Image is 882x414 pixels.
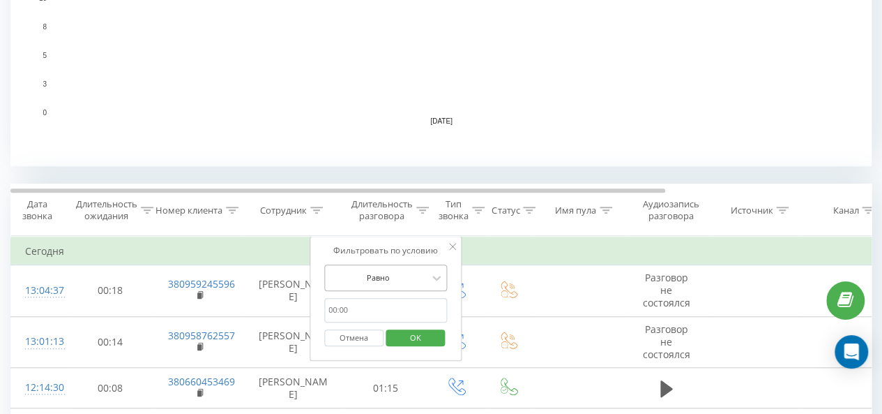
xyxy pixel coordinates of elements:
[324,298,447,323] input: 00:00
[76,198,137,222] div: Длительность ожидания
[386,330,445,347] button: OK
[155,205,222,216] div: Номер клиента
[430,117,453,125] text: [DATE]
[260,205,307,216] div: Сотрудник
[324,244,447,258] div: Фильтровать по условию
[43,52,47,59] text: 5
[492,205,519,216] div: Статус
[67,265,154,317] td: 00:18
[168,375,235,388] a: 380660453469
[555,205,596,216] div: Имя пула
[245,316,342,368] td: [PERSON_NAME]
[67,316,154,368] td: 00:14
[835,335,868,369] div: Open Intercom Messenger
[832,205,858,216] div: Канал
[396,327,435,348] span: OK
[25,374,53,401] div: 12:14:30
[43,80,47,88] text: 3
[168,277,235,290] a: 380959245596
[67,368,154,408] td: 00:08
[439,198,469,222] div: Тип звонка
[351,198,413,222] div: Длительность разговора
[730,205,773,216] div: Источник
[25,277,53,304] div: 13:04:37
[11,198,63,222] div: Дата звонка
[25,328,53,355] div: 13:01:13
[43,23,47,31] text: 8
[324,330,383,347] button: Отмена
[43,109,47,117] text: 0
[342,368,429,408] td: 01:15
[245,265,342,317] td: [PERSON_NAME]
[168,329,235,342] a: 380958762557
[643,271,690,309] span: Разговор не состоялся
[637,198,704,222] div: Аудиозапись разговора
[643,323,690,361] span: Разговор не состоялся
[245,368,342,408] td: [PERSON_NAME]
